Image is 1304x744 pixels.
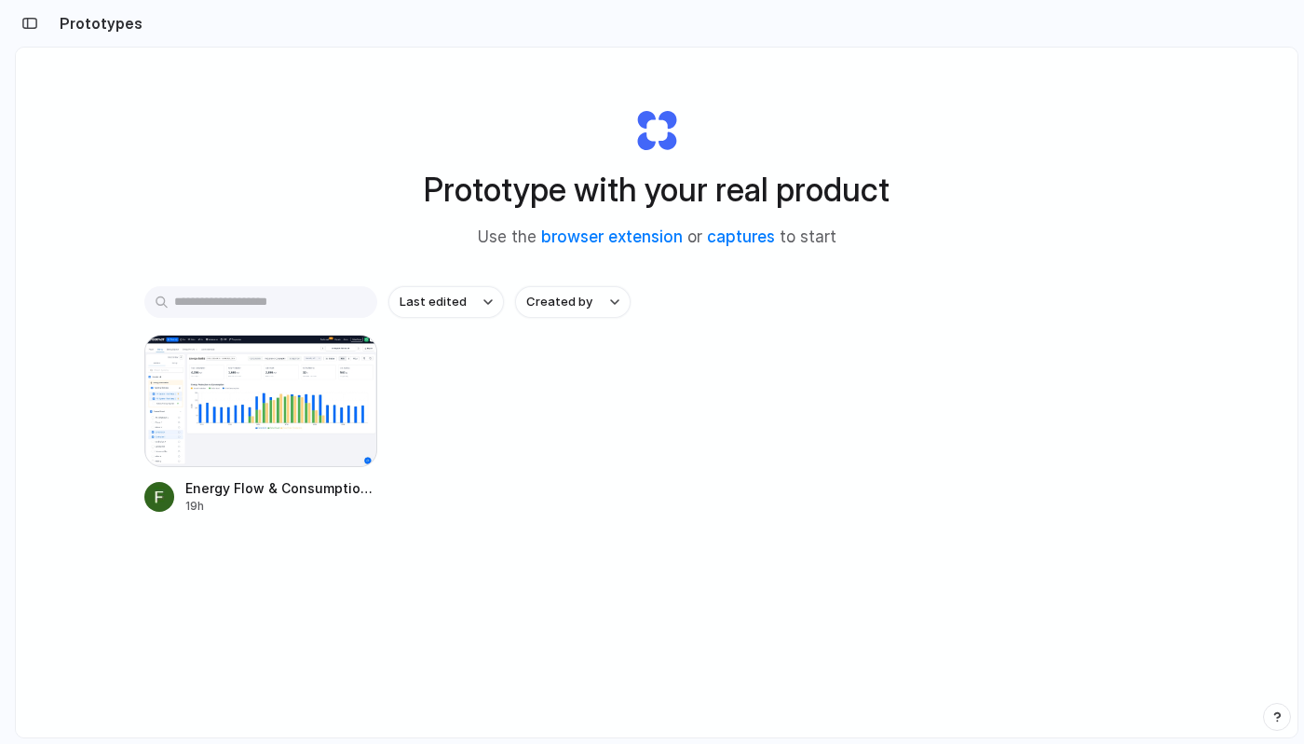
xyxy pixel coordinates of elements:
[515,286,631,318] button: Created by
[478,226,836,250] span: Use the or to start
[185,478,377,498] span: Energy Flow & Consumption Dashboard
[388,286,504,318] button: Last edited
[400,293,467,311] span: Last edited
[707,227,775,246] a: captures
[144,335,377,515] a: Energy Flow & Consumption DashboardEnergy Flow & Consumption Dashboard19h
[526,293,592,311] span: Created by
[52,12,143,34] h2: Prototypes
[424,165,890,214] h1: Prototype with your real product
[541,227,683,246] a: browser extension
[185,498,377,515] div: 19h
